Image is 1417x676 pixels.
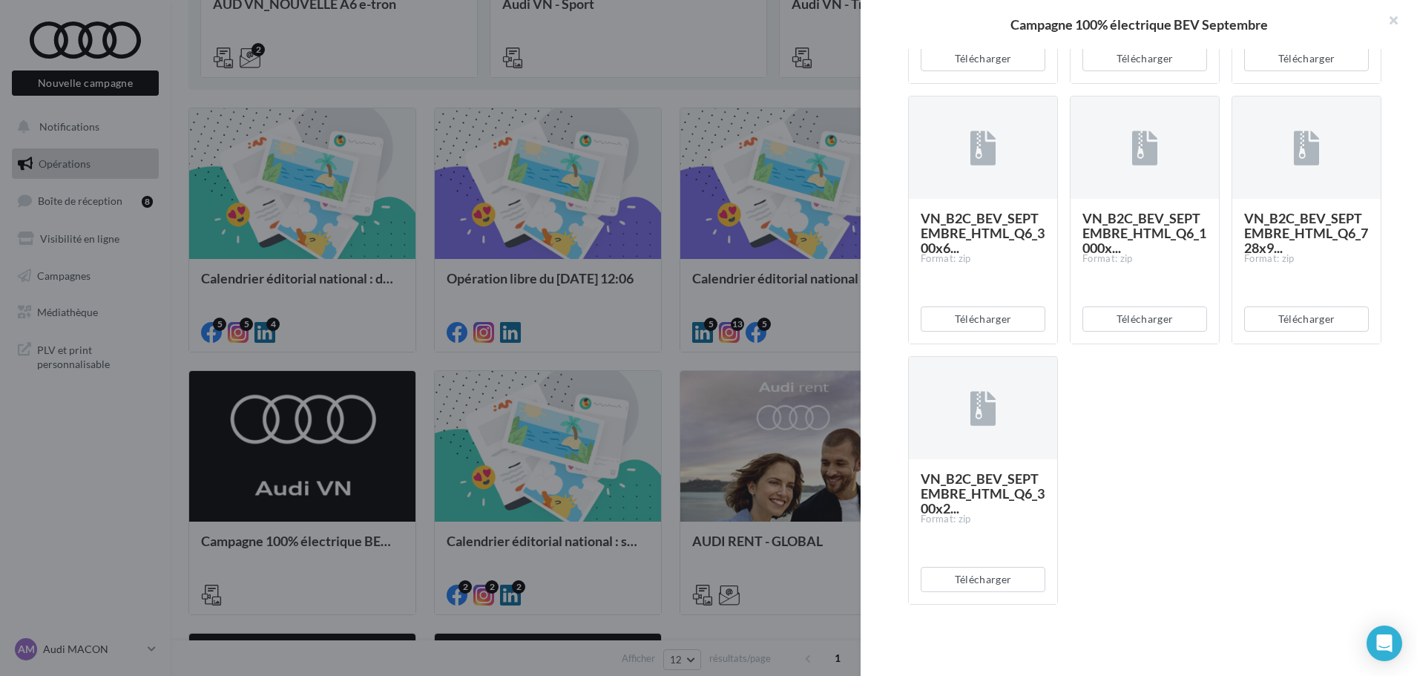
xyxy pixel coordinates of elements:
button: Télécharger [1082,306,1207,332]
span: VN_B2C_BEV_SEPTEMBRE_HTML_Q6_300x2... [921,470,1045,516]
span: VN_B2C_BEV_SEPTEMBRE_HTML_Q6_300x6... [921,210,1045,256]
div: Open Intercom Messenger [1367,626,1402,661]
div: Format: zip [921,252,1045,266]
div: Format: zip [921,513,1045,526]
div: Campagne 100% électrique BEV Septembre [884,18,1393,31]
button: Télécharger [1082,46,1207,71]
button: Télécharger [1244,306,1369,332]
span: VN_B2C_BEV_SEPTEMBRE_HTML_Q6_728x9... [1244,210,1368,256]
span: VN_B2C_BEV_SEPTEMBRE_HTML_Q6_1000x... [1082,210,1206,256]
button: Télécharger [1244,46,1369,71]
div: Format: zip [1244,252,1369,266]
div: Format: zip [1082,252,1207,266]
button: Télécharger [921,567,1045,592]
button: Télécharger [921,306,1045,332]
button: Télécharger [921,46,1045,71]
